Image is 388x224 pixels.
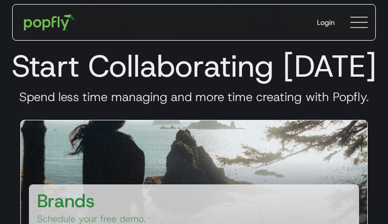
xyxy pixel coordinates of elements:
[317,17,335,27] div: Login
[37,188,95,213] h3: Brands
[8,48,380,84] h1: Start Collaborating [DATE]
[17,7,82,38] a: home
[8,89,380,105] h3: Spend less time managing and more time creating with Popfly.
[309,9,343,36] a: Login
